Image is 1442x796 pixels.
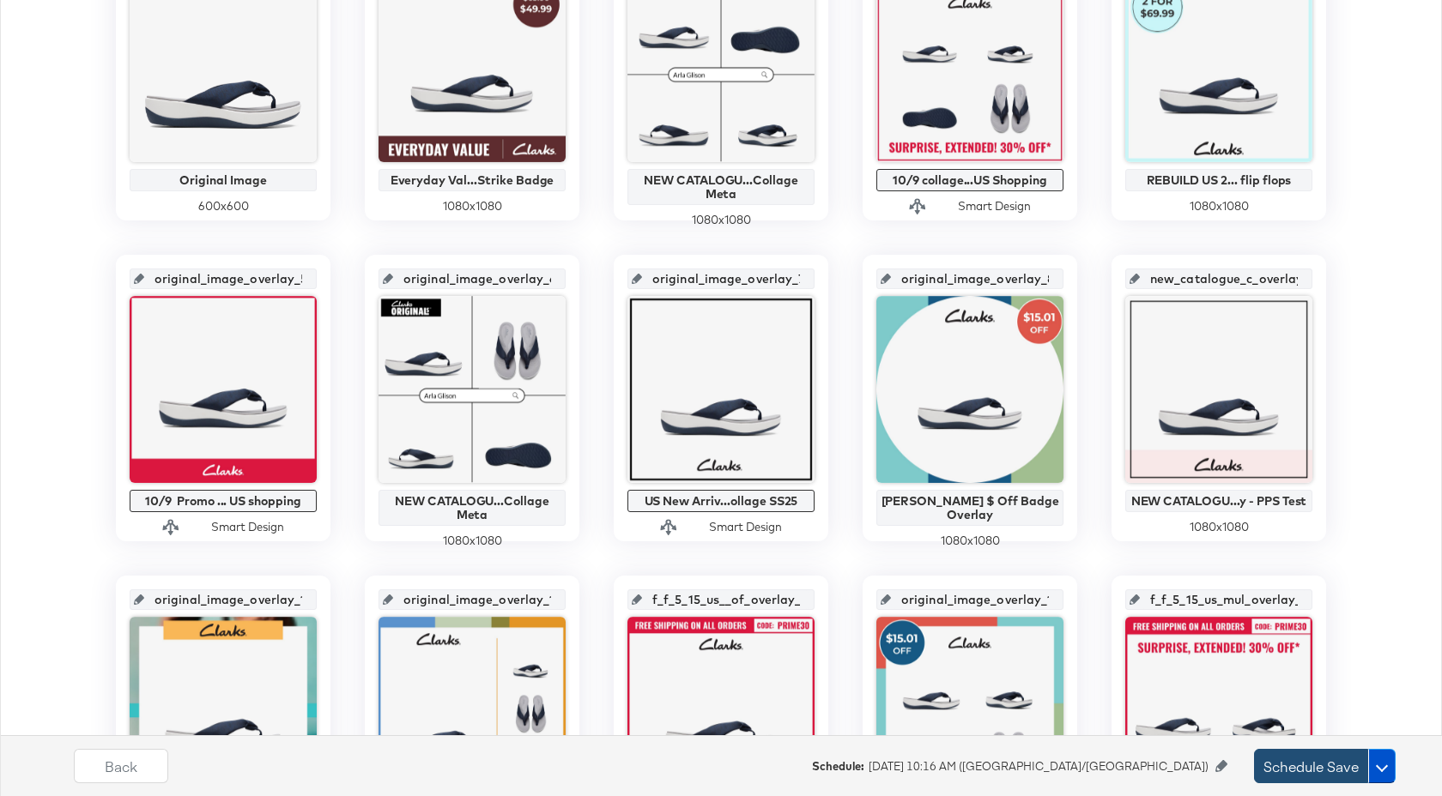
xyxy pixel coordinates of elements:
div: 1080 x 1080 [627,212,815,228]
div: Smart Design [709,519,782,535]
div: 1080 x 1080 [1125,519,1312,535]
div: Schedule: [812,758,864,775]
div: 1080 x 1080 [1125,198,1312,214]
div: 600 x 600 [130,198,317,214]
button: Back [74,749,168,783]
div: 1080 x 1080 [379,198,566,214]
div: Smart Design [958,198,1031,214]
div: Smart Design [211,519,284,535]
div: NEW CATALOGU...y - PPS Test [1130,494,1308,508]
div: REBUILD US 2... flip flops [1130,173,1308,187]
div: US New Arriv...ollage SS25 [632,494,810,508]
div: Everyday Val...Strike Badge [383,173,561,187]
div: [PERSON_NAME] $ Off Badge Overlay [881,494,1059,522]
div: 1080 x 1080 [379,533,566,549]
div: NEW CATALOGU...Collage Meta [383,494,561,522]
button: Schedule Save [1254,749,1368,783]
div: 10/9 collage...US Shopping [881,173,1059,187]
div: NEW CATALOGU...Collage Meta [632,173,810,201]
div: [DATE] 10:16 AM ([GEOGRAPHIC_DATA]/[GEOGRAPHIC_DATA]) [812,758,1250,775]
div: 1080 x 1080 [876,533,1063,549]
div: Original Image [134,173,312,187]
div: 10/9 Promo ... US shopping [134,494,312,508]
